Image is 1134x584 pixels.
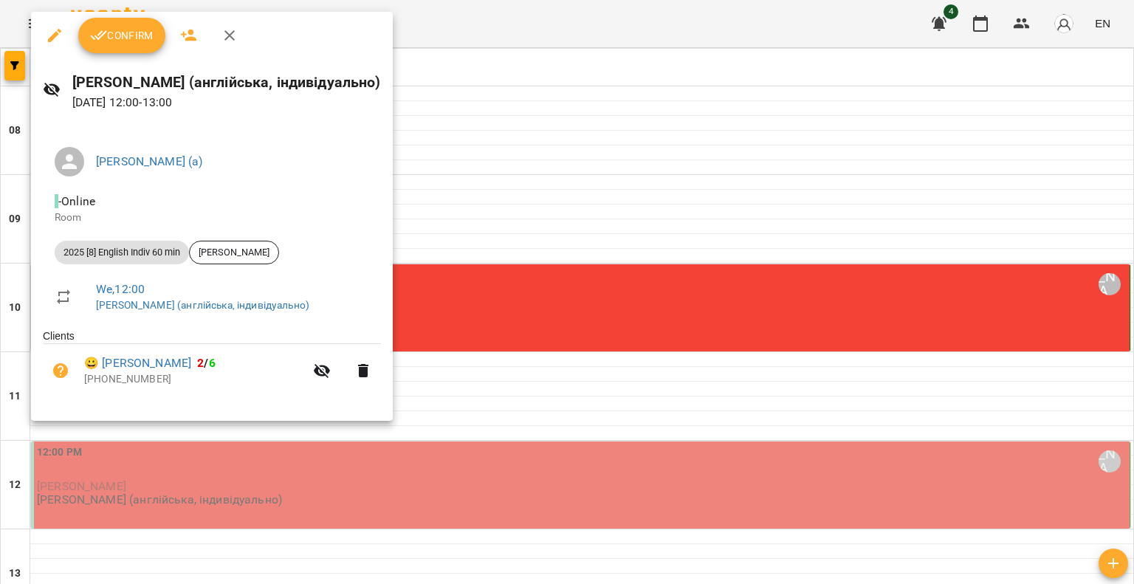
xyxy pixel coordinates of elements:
[96,154,203,168] a: [PERSON_NAME] (а)
[43,353,78,388] button: Unpaid. Bill the attendance?
[55,246,189,259] span: 2025 [8] English Indiv 60 min
[96,299,309,311] a: [PERSON_NAME] (англійська, індивідуально)
[90,27,154,44] span: Confirm
[197,356,204,370] span: 2
[72,94,381,111] p: [DATE] 12:00 - 13:00
[96,282,145,296] a: We , 12:00
[43,329,381,402] ul: Clients
[55,194,98,208] span: - Online
[197,356,215,370] b: /
[84,372,304,387] p: [PHONE_NUMBER]
[78,18,165,53] button: Confirm
[55,210,369,225] p: Room
[84,354,191,372] a: 😀 [PERSON_NAME]
[209,356,216,370] span: 6
[190,246,278,259] span: [PERSON_NAME]
[72,71,381,94] h6: [PERSON_NAME] (англійська, індивідуально)
[189,241,279,264] div: [PERSON_NAME]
